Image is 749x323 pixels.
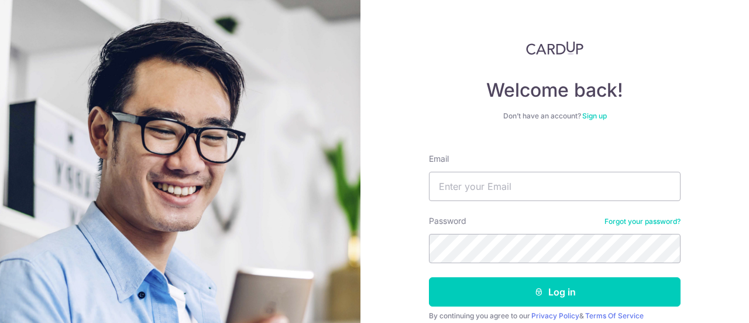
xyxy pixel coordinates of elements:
[429,79,681,102] h4: Welcome back!
[429,111,681,121] div: Don’t have an account?
[585,311,644,320] a: Terms Of Service
[604,217,681,226] a: Forgot your password?
[429,153,449,165] label: Email
[526,41,583,55] img: CardUp Logo
[429,172,681,201] input: Enter your Email
[582,111,607,120] a: Sign up
[531,311,579,320] a: Privacy Policy
[429,215,466,227] label: Password
[429,311,681,321] div: By continuing you agree to our &
[429,277,681,307] button: Log in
